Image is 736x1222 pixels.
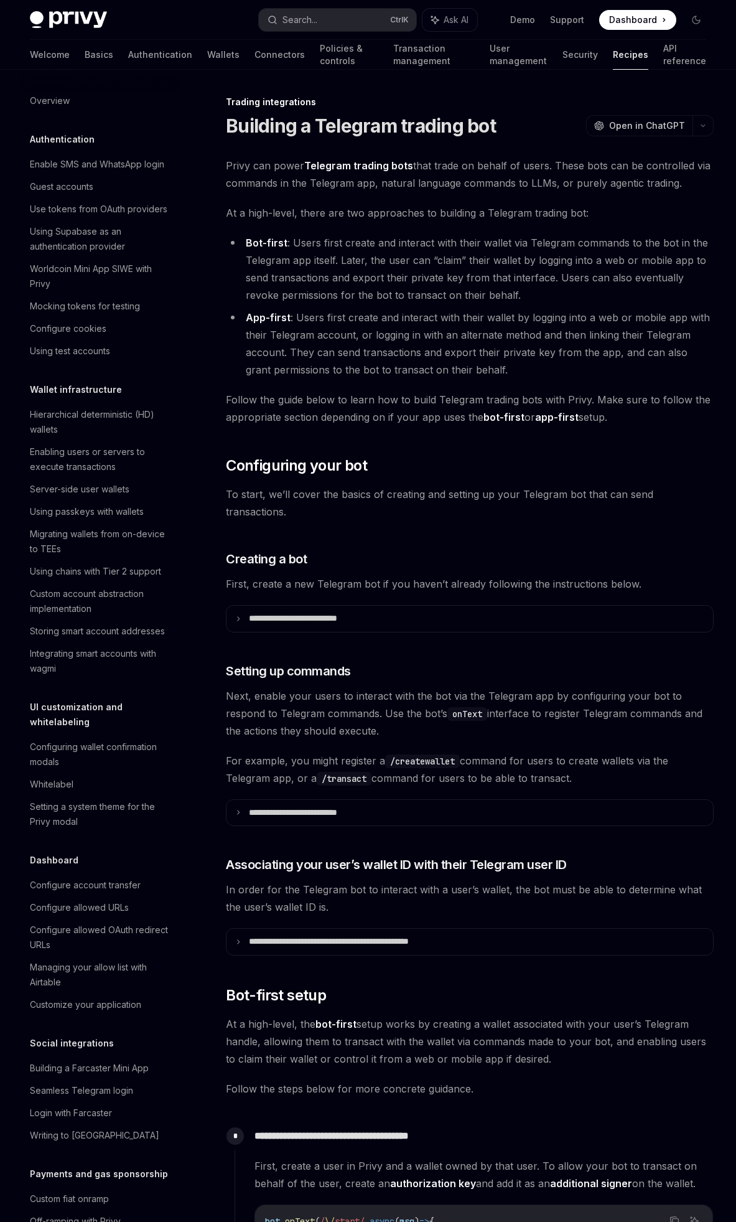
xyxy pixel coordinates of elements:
[20,796,179,833] a: Setting a system theme for the Privy modal
[20,736,179,773] a: Configuring wallet confirmation modals
[30,997,141,1012] div: Customize your application
[30,777,73,792] div: Whitelabel
[226,115,496,137] h1: Building a Telegram trading bot
[226,575,714,593] span: First, create a new Telegram bot if you haven’t already following the instructions below.
[226,157,714,192] span: Privy can power that trade on behalf of users. These bots can be controlled via commands in the T...
[20,994,179,1016] a: Customize your application
[30,261,172,291] div: Worldcoin Mini App SIWE with Privy
[609,120,685,132] span: Open in ChatGPT
[226,687,714,740] span: Next, enable your users to interact with the bot via the Telegram app by configuring your bot to ...
[30,482,129,497] div: Server-side user wallets
[20,896,179,919] a: Configure allowed URLs
[390,1177,476,1190] a: authorization key
[20,523,179,560] a: Migrating wallets from on-device to TEEs
[447,707,487,721] code: onText
[20,176,179,198] a: Guest accounts
[510,14,535,26] a: Demo
[30,179,93,194] div: Guest accounts
[686,10,706,30] button: Toggle dark mode
[483,411,524,423] strong: bot-first
[20,258,179,295] a: Worldcoin Mini App SIWE with Privy
[20,1079,179,1102] a: Seamless Telegram login
[30,40,70,70] a: Welcome
[30,444,172,474] div: Enabling users or servers to execute transactions
[226,96,714,108] div: Trading integrations
[20,153,179,176] a: Enable SMS and WhatsApp login
[30,224,172,254] div: Using Supabase as an authentication provider
[535,411,579,423] strong: app-first
[20,642,179,680] a: Integrating smart accounts with wagmi
[390,15,409,25] span: Ctrl K
[246,311,291,324] a: App-first
[20,583,179,620] a: Custom account abstraction implementation
[30,407,172,437] div: Hierarchical deterministic (HD) wallets
[30,564,161,579] div: Using chains with Tier 2 support
[30,344,110,359] div: Using test accounts
[282,12,317,27] div: Search...
[315,1018,356,1030] strong: bot-first
[320,40,378,70] a: Policies & controls
[30,1061,149,1076] div: Building a Farcaster Mini App
[20,198,179,220] a: Use tokens from OAuth providers
[226,234,714,304] li: : Users first create and interact with their wallet via Telegram commands to the bot in the Teleg...
[30,960,172,990] div: Managing your allow list with Airtable
[226,309,714,378] li: : Users first create and interact with their wallet by logging into a web or mobile app with thei...
[226,1015,714,1068] span: At a high-level, the setup works by creating a wallet associated with your user’s Telegram handle...
[422,9,477,31] button: Ask AI
[20,1188,179,1210] a: Custom fiat onramp
[30,624,165,639] div: Storing smart account addresses
[226,856,567,873] span: Associating your user’s wallet ID with their Telegram user ID
[30,1083,133,1098] div: Seamless Telegram login
[226,391,714,426] span: Follow the guide below to learn how to build Telegram trading bots with Privy. Make sure to follo...
[550,1177,632,1190] a: additional signer
[30,646,172,676] div: Integrating smart accounts with wagmi
[30,799,172,829] div: Setting a system theme for the Privy modal
[20,478,179,501] a: Server-side user wallets
[30,382,122,397] h5: Wallet infrastructure
[254,1157,713,1192] span: First, create a user in Privy and a wallet owned by that user. To allow your bot to transact on b...
[304,159,413,172] strong: Telegram trading bots
[30,700,179,730] h5: UI customization and whitelabeling
[30,1128,159,1143] div: Writing to [GEOGRAPHIC_DATA]
[226,486,714,520] span: To start, we’ll cover the basics of creating and setting up your Telegram bot that can send trans...
[613,40,648,70] a: Recipes
[562,40,598,70] a: Security
[30,740,172,769] div: Configuring wallet confirmation modals
[30,1167,168,1182] h5: Payments and gas sponsorship
[30,132,95,147] h5: Authentication
[609,14,657,26] span: Dashboard
[30,1036,114,1051] h5: Social integrations
[226,881,714,916] span: In order for the Telegram bot to interact with a user’s wallet, the bot must be able to determine...
[30,93,70,108] div: Overview
[20,919,179,956] a: Configure allowed OAuth redirect URLs
[207,40,240,70] a: Wallets
[20,1124,179,1147] a: Writing to [GEOGRAPHIC_DATA]
[385,754,460,768] code: /createwallet
[20,403,179,441] a: Hierarchical deterministic (HD) wallets
[254,40,305,70] a: Connectors
[393,40,475,70] a: Transaction management
[20,956,179,994] a: Managing your allow list with Airtable
[20,560,179,583] a: Using chains with Tier 2 support
[30,1106,112,1121] div: Login with Farcaster
[586,115,692,136] button: Open in ChatGPT
[226,1080,714,1097] span: Follow the steps below for more concrete guidance.
[226,752,714,787] span: For example, you might register a command for users to create wallets via the Telegram app, or a ...
[246,237,287,249] strong: Bot-first
[20,317,179,340] a: Configure cookies
[226,985,326,1005] span: Bot-first setup
[30,853,78,868] h5: Dashboard
[259,9,417,31] button: Search...CtrlK
[30,878,141,893] div: Configure account transfer
[20,874,179,896] a: Configure account transfer
[20,773,179,796] a: Whitelabel
[30,299,140,314] div: Mocking tokens for testing
[20,295,179,317] a: Mocking tokens for testing
[85,40,113,70] a: Basics
[246,237,287,250] a: Bot-first
[30,900,129,915] div: Configure allowed URLs
[226,456,367,476] span: Configuring your bot
[20,441,179,478] a: Enabling users or servers to execute transactions
[30,1191,109,1206] div: Custom fiat onramp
